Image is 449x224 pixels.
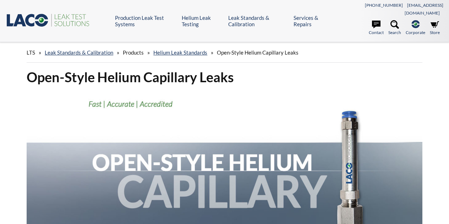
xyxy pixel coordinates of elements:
[430,20,440,36] a: Store
[294,15,332,27] a: Services & Repairs
[365,2,403,8] a: [PHONE_NUMBER]
[405,2,443,16] a: [EMAIL_ADDRESS][DOMAIN_NAME]
[182,15,223,27] a: Helium Leak Testing
[369,20,384,36] a: Contact
[388,20,401,36] a: Search
[45,49,113,56] a: Leak Standards & Calibration
[27,43,422,63] div: » » » »
[406,29,425,36] span: Corporate
[27,68,422,86] h1: Open-Style Helium Capillary Leaks
[153,49,207,56] a: Helium Leak Standards
[217,49,299,56] span: Open-Style Helium Capillary Leaks
[123,49,144,56] span: Products
[27,49,35,56] span: LTS
[115,15,176,27] a: Production Leak Test Systems
[228,15,288,27] a: Leak Standards & Calibration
